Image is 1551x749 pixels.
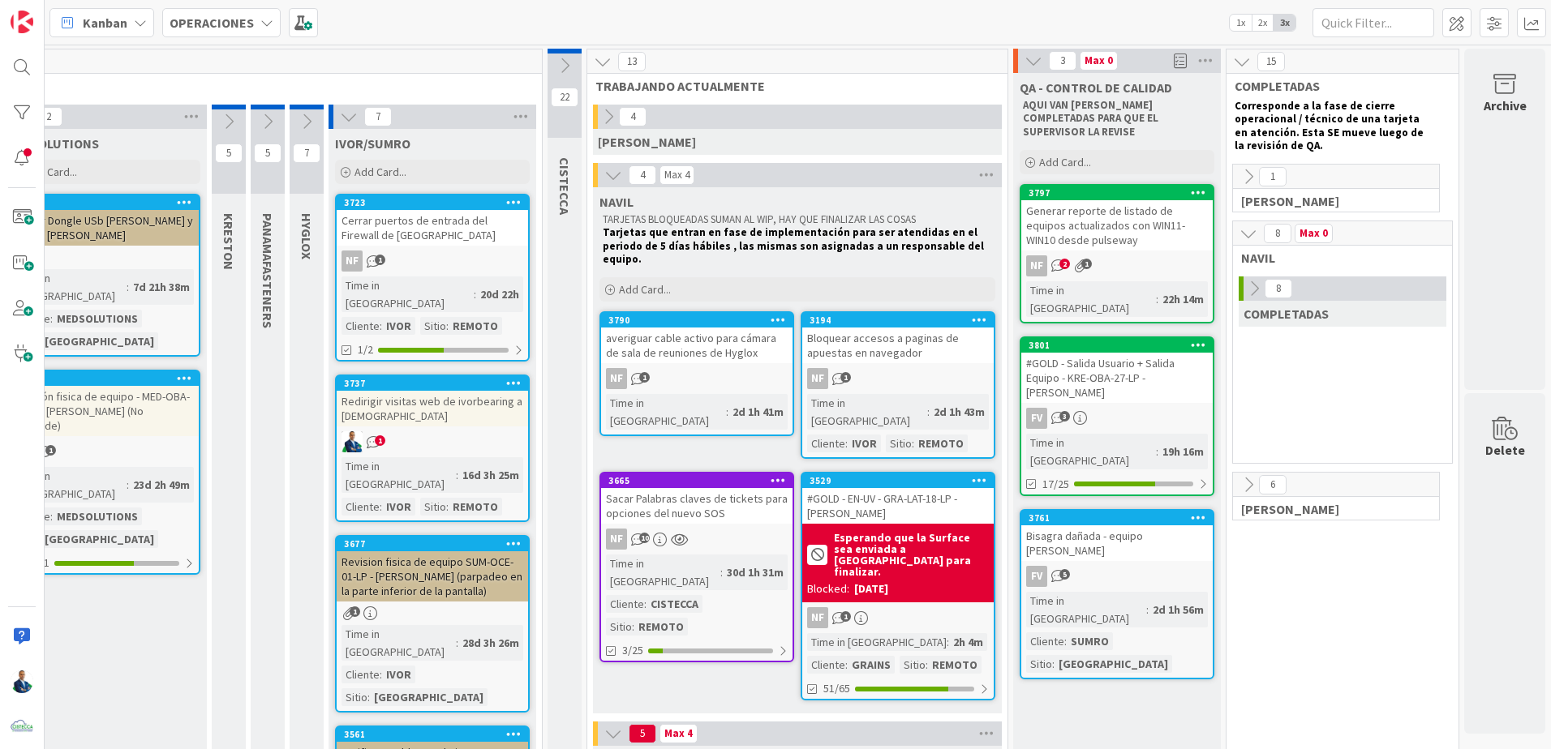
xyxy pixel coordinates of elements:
[601,473,793,488] div: 3665
[619,282,671,297] span: Add Card...
[1156,443,1158,460] span: :
[299,213,315,259] span: HYGLOX
[337,537,528,601] div: 3677Revision fisica de equipo SUM-OCE-01-LP - [PERSON_NAME] (parpadeo en la parte inferior de la ...
[599,194,634,210] span: NAVIL
[41,332,158,350] div: [GEOGRAPHIC_DATA]
[1026,281,1156,317] div: Time in [GEOGRAPHIC_DATA]
[1052,655,1055,673] span: :
[1021,525,1213,561] div: Bisagra dañada - equipo [PERSON_NAME]
[1021,186,1213,200] div: 3797
[449,317,502,335] div: REMOTO
[1085,57,1113,65] div: Max 0
[720,563,723,581] span: :
[603,225,986,266] strong: Tarjetas que entran en fase de implementación para ser atendidas en el periodo de 5 días hábiles ...
[1039,155,1091,169] span: Add Card...
[12,467,127,503] div: Time in [GEOGRAPHIC_DATA]
[1235,99,1426,152] strong: Corresponde a la fase de cierre operacional / técnico de una tarjeta en atención. Esta SE mueve l...
[1026,592,1146,627] div: Time in [GEOGRAPHIC_DATA]
[601,368,793,389] div: NF
[1484,96,1527,115] div: Archive
[618,52,646,71] span: 13
[1274,15,1295,31] span: 3x
[608,315,793,326] div: 3790
[375,255,385,265] span: 1
[337,250,528,272] div: NF
[802,473,994,488] div: 3529
[807,607,828,628] div: NF
[476,285,523,303] div: 20d 22h
[1259,475,1287,494] span: 6
[601,327,793,363] div: averiguar cable activo para cámara de sala de reuniones de Hyglox
[7,371,199,386] div: 3698
[458,466,523,484] div: 16d 3h 25m
[1265,279,1292,298] span: 8
[845,656,848,674] span: :
[35,107,62,126] span: 2
[83,13,127,32] span: Kanban
[458,634,523,652] div: 28d 3h 26m
[728,403,788,421] div: 2d 1h 41m
[802,313,994,363] div: 3194Bloquear accesos a paginas de apuestas en navegador
[598,134,696,150] span: GABRIEL
[1300,229,1328,238] div: Max 0
[12,269,127,305] div: Time in [GEOGRAPHIC_DATA]
[342,457,456,493] div: Time in [GEOGRAPHIC_DATA]
[726,403,728,421] span: :
[7,195,199,246] div: 3778buscar Dongle USb [PERSON_NAME] y Mouse [PERSON_NAME]
[15,373,199,384] div: 3698
[342,276,474,312] div: Time in [GEOGRAPHIC_DATA]
[848,656,895,674] div: GRAINS
[1020,79,1172,96] span: QA - CONTROL DE CALIDAD
[337,195,528,246] div: 3723Cerrar puertos de entrada del Firewall de [GEOGRAPHIC_DATA]
[50,310,53,327] span: :
[382,317,415,335] div: IVOR
[807,434,845,452] div: Cliente
[619,107,647,126] span: 4
[595,78,987,94] span: TRABAJANDO ACTUALMENTE
[928,656,982,674] div: REMOTO
[446,317,449,335] span: :
[601,313,793,327] div: 3790
[1021,408,1213,429] div: FV
[127,278,129,296] span: :
[639,372,650,383] span: 1
[15,197,199,208] div: 3778
[1021,200,1213,250] div: Generar reporte de listado de equipos actualizados con WIN11-WIN10 desde pulseway
[1029,187,1213,199] div: 3797
[1146,601,1149,618] span: :
[1023,98,1161,139] strong: AQUI VAN [PERSON_NAME] COMPLETADAS PARA QUE EL SUPERVISOR LA REVISE
[364,107,392,126] span: 7
[1042,476,1069,493] span: 17/25
[342,688,367,706] div: Sitio
[11,716,33,738] img: avatar
[1241,501,1419,517] span: FERNANDO
[1026,566,1047,587] div: FV
[823,680,850,697] span: 51/65
[382,498,415,516] div: IVOR
[1149,601,1208,618] div: 2d 1h 56m
[1026,632,1064,650] div: Cliente
[807,394,927,430] div: Time in [GEOGRAPHIC_DATA]
[420,317,446,335] div: Sitio
[912,434,914,452] span: :
[382,666,415,683] div: IVOR
[900,656,926,674] div: Sitio
[629,165,656,185] span: 4
[127,476,129,494] span: :
[1067,632,1113,650] div: SUMRO
[1029,512,1213,524] div: 3761
[807,656,845,674] div: Cliente
[930,403,989,421] div: 2d 1h 43m
[342,625,456,661] div: Time in [GEOGRAPHIC_DATA]
[639,533,650,543] span: 10
[449,498,502,516] div: REMOTO
[342,250,363,272] div: NF
[1230,15,1252,31] span: 1x
[1026,408,1047,429] div: FV
[337,376,528,426] div: 3737Redirigir visitas web de ivorbearing a [DEMOGRAPHIC_DATA]
[7,386,199,436] div: Revisión fisica de equipo - MED-OBA-30-LP - [PERSON_NAME] (No enciende)
[1021,511,1213,525] div: 3761
[50,507,53,525] span: :
[1156,290,1158,308] span: :
[810,315,994,326] div: 3194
